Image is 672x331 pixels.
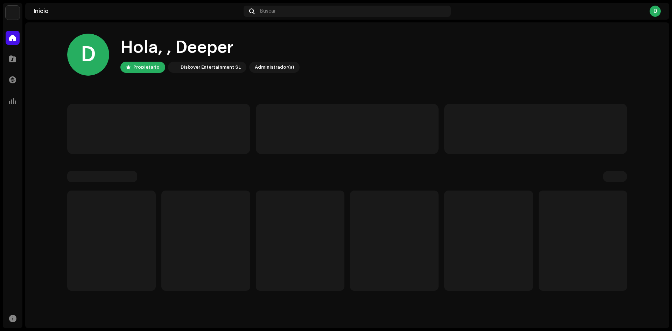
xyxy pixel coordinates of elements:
div: Hola, , Deeper [120,36,300,59]
div: D [67,34,109,76]
img: 297a105e-aa6c-4183-9ff4-27133c00f2e2 [169,63,178,71]
span: Buscar [260,8,276,14]
div: Propietario [133,63,160,71]
div: Administrador(a) [255,63,294,71]
div: Diskover Entertainment SL [181,63,241,71]
img: 297a105e-aa6c-4183-9ff4-27133c00f2e2 [6,6,20,20]
div: Inicio [34,8,241,14]
div: D [650,6,661,17]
